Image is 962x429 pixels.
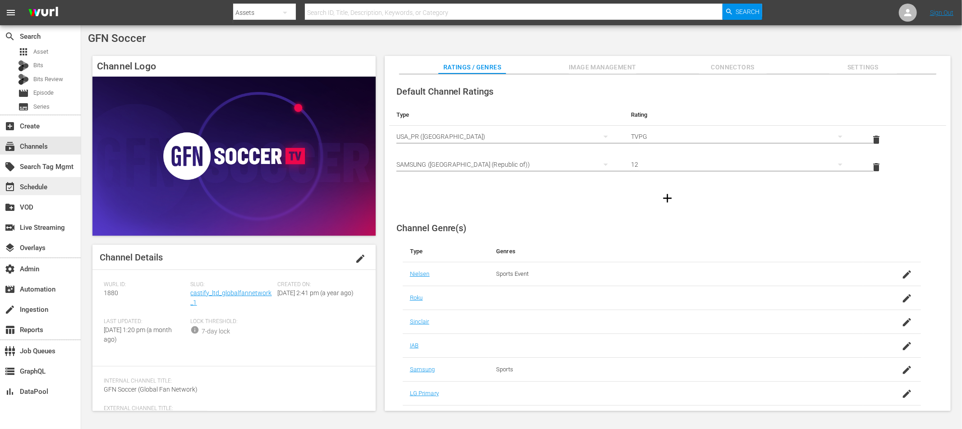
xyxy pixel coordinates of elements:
span: Default Channel Ratings [396,86,494,97]
th: Type [389,104,624,126]
a: IAB [410,342,419,349]
span: Search Tag Mgmt [5,161,15,172]
span: Last Updated: [104,318,186,325]
span: VOD [5,202,15,213]
span: Image Management [569,62,636,73]
img: ans4CAIJ8jUAAAAAAAAAAAAAAAAAAAAAAAAgQb4GAAAAAAAAAAAAAAAAAAAAAAAAJMjXAAAAAAAAAAAAAAAAAAAAAAAAgAT5G... [22,2,65,23]
span: Create [5,121,15,132]
div: USA_PR ([GEOGRAPHIC_DATA]) [396,124,617,149]
span: Slug: [191,281,273,288]
div: TVPG [631,124,851,149]
span: Connectors [699,62,767,73]
span: Admin [5,264,15,274]
a: Nielsen [410,270,430,277]
span: Bits Review [33,75,63,84]
span: External Channel Title: [104,405,360,412]
span: Created On: [277,281,360,288]
span: [DATE] 1:20 pm (a month ago) [104,326,172,343]
span: DataPool [5,386,15,397]
span: Search [736,4,760,20]
span: GraphQL [5,366,15,377]
span: delete [871,134,882,145]
span: Reports [5,324,15,335]
span: Automation [5,284,15,295]
th: Rating [624,104,858,126]
div: 7-day lock [202,327,230,336]
th: Genres [489,241,863,262]
button: edit [350,248,371,269]
div: 12 [631,152,851,177]
span: menu [5,7,16,18]
a: Sign Out [930,9,953,16]
span: Schedule [5,182,15,192]
button: delete [865,129,887,151]
span: Channel Details [100,252,163,263]
span: Asset [18,46,29,57]
span: Series [33,102,50,111]
a: castify_ltd_globalfannetwork_1 [191,289,272,306]
span: Wurl ID: [104,281,186,288]
span: Lock Threshold: [191,318,273,325]
h4: Channel Logo [92,56,376,77]
span: info [191,325,200,334]
span: 1880 [104,289,118,297]
span: Channels [5,141,15,152]
span: GFN Soccer (Global Fan Network) [104,386,198,393]
span: Ingestion [5,304,15,315]
span: Episode [33,88,54,97]
a: Sinclair [410,318,429,325]
span: Settings [829,62,897,73]
a: Roku [410,294,423,301]
span: Overlays [5,242,15,253]
span: Channel Genre(s) [396,223,467,233]
span: Live Streaming [5,222,15,233]
span: delete [871,162,882,173]
span: Episode [18,88,29,99]
span: Job Queues [5,346,15,356]
span: Asset [33,47,48,56]
span: GFN Soccer [88,32,146,45]
div: SAMSUNG ([GEOGRAPHIC_DATA] (Republic of)) [396,152,617,177]
span: Search [5,31,15,42]
a: LG Primary [410,390,439,397]
span: edit [355,253,366,264]
th: Type [403,241,489,262]
div: Bits Review [18,74,29,85]
a: Samsung [410,366,435,373]
table: simple table [389,104,946,181]
span: Series [18,101,29,112]
span: Internal Channel Title: [104,378,360,385]
span: [DATE] 2:41 pm (a year ago) [277,289,354,297]
span: Ratings / Genres [438,62,506,73]
div: Bits [18,60,29,71]
img: GFN Soccer [92,77,376,236]
button: Search [723,4,762,20]
span: Bits [33,61,43,70]
button: delete [865,156,887,178]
